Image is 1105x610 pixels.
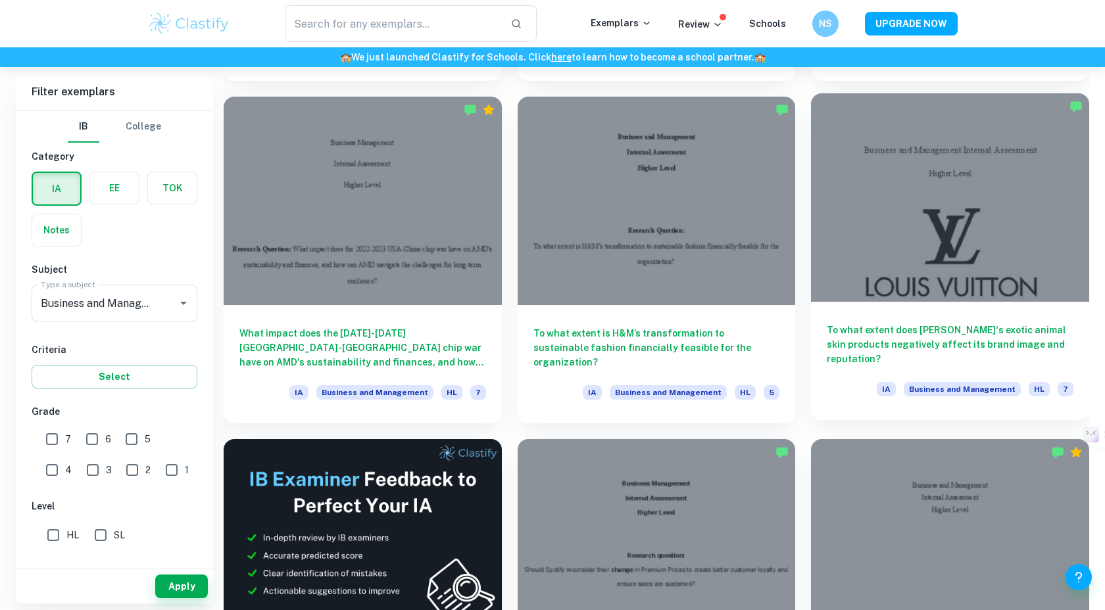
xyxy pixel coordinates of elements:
[482,103,495,116] div: Premium
[591,16,652,30] p: Exemplars
[316,385,433,400] span: Business and Management
[3,50,1102,64] h6: We just launched Clastify for Schools. Click to learn how to become a school partner.
[239,326,486,369] h6: What impact does the [DATE]-[DATE] [GEOGRAPHIC_DATA]-[GEOGRAPHIC_DATA] chip war have on AMD's sus...
[147,11,231,37] img: Clastify logo
[1069,100,1083,113] img: Marked
[610,385,727,400] span: Business and Management
[775,103,789,116] img: Marked
[811,97,1089,423] a: To what extent does [PERSON_NAME]‘s exotic animal skin products negatively affect its brand image...
[754,52,766,62] span: 🏫
[470,385,486,400] span: 7
[65,432,71,446] span: 7
[90,172,139,204] button: EE
[1066,564,1092,590] button: Help and Feedback
[583,385,602,400] span: IA
[1058,382,1073,396] span: 7
[551,52,572,62] a: here
[775,446,789,459] img: Marked
[818,16,833,31] h6: NS
[16,74,213,110] h6: Filter exemplars
[32,262,197,277] h6: Subject
[32,499,197,513] h6: Level
[32,342,197,357] h6: Criteria
[32,214,81,246] button: Notes
[32,404,197,419] h6: Grade
[533,326,780,369] h6: To what extent is H&M’s transformation to sustainable fashion financially feasible for the organi...
[464,103,477,116] img: Marked
[66,528,79,542] span: HL
[827,323,1073,366] h6: To what extent does [PERSON_NAME]‘s exotic animal skin products negatively affect its brand image...
[518,97,796,423] a: To what extent is H&M’s transformation to sustainable fashion financially feasible for the organi...
[285,5,500,42] input: Search for any exemplars...
[678,17,723,32] p: Review
[106,463,112,477] span: 3
[145,463,151,477] span: 2
[114,528,125,542] span: SL
[33,173,80,204] button: IA
[68,111,99,143] button: IB
[148,172,197,204] button: TOK
[41,279,95,290] label: Type a subject
[174,294,193,312] button: Open
[812,11,839,37] button: NS
[441,385,462,400] span: HL
[32,149,197,164] h6: Category
[224,97,502,423] a: What impact does the [DATE]-[DATE] [GEOGRAPHIC_DATA]-[GEOGRAPHIC_DATA] chip war have on AMD's sus...
[1051,446,1064,459] img: Marked
[749,18,786,29] a: Schools
[65,463,72,477] span: 4
[126,111,161,143] button: College
[904,382,1021,396] span: Business and Management
[289,385,308,400] span: IA
[1069,446,1083,459] div: Premium
[764,385,779,400] span: 5
[865,12,958,35] button: UPGRADE NOW
[68,111,161,143] div: Filter type choice
[735,385,756,400] span: HL
[340,52,351,62] span: 🏫
[185,463,189,477] span: 1
[145,432,151,446] span: 5
[105,432,111,446] span: 6
[1029,382,1050,396] span: HL
[877,382,896,396] span: IA
[155,575,208,598] button: Apply
[32,365,197,388] button: Select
